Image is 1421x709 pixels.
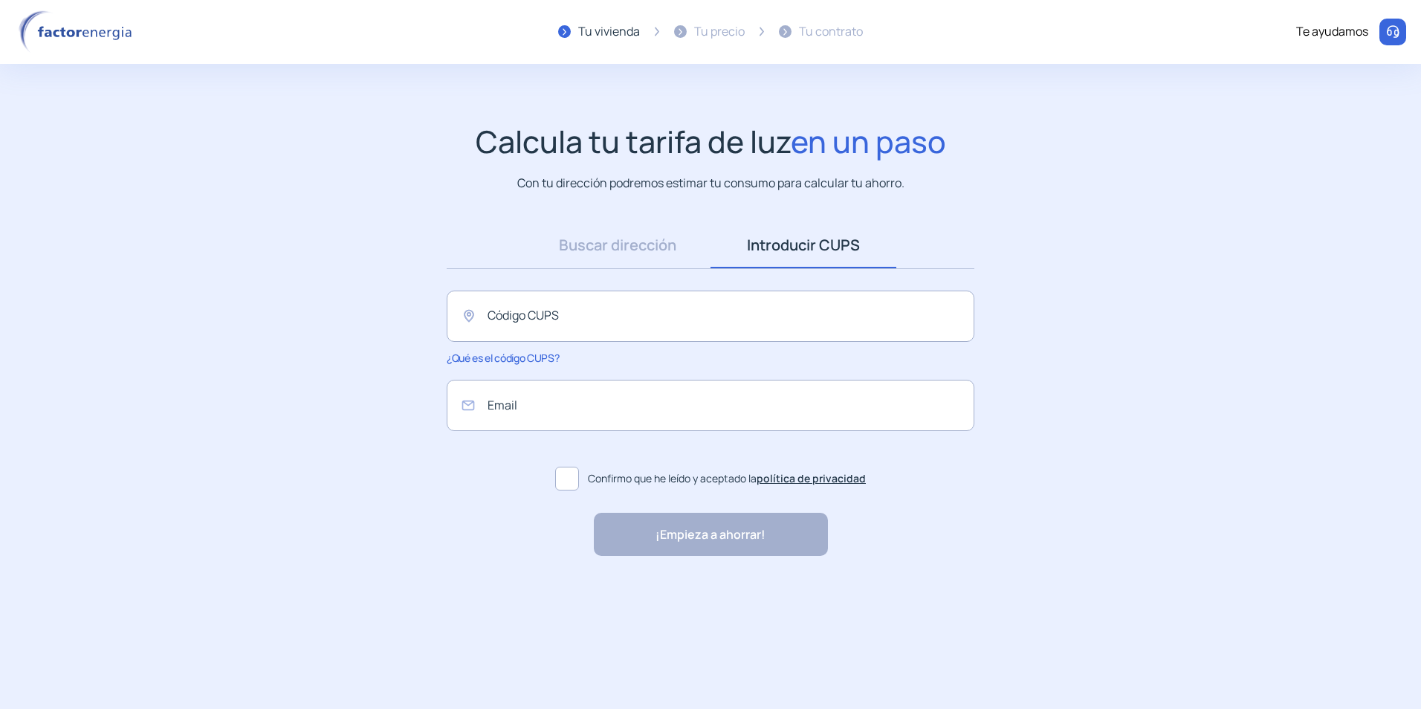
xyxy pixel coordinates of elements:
[1385,25,1400,39] img: llamar
[578,22,640,42] div: Tu vivienda
[525,222,710,268] a: Buscar dirección
[757,471,866,485] a: política de privacidad
[694,22,745,42] div: Tu precio
[15,10,141,54] img: logo factor
[476,123,946,160] h1: Calcula tu tarifa de luz
[517,174,904,192] p: Con tu dirección podremos estimar tu consumo para calcular tu ahorro.
[799,22,863,42] div: Tu contrato
[447,351,559,365] span: ¿Qué es el código CUPS?
[710,222,896,268] a: Introducir CUPS
[588,470,866,487] span: Confirmo que he leído y aceptado la
[1296,22,1368,42] div: Te ayudamos
[791,120,946,162] span: en un paso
